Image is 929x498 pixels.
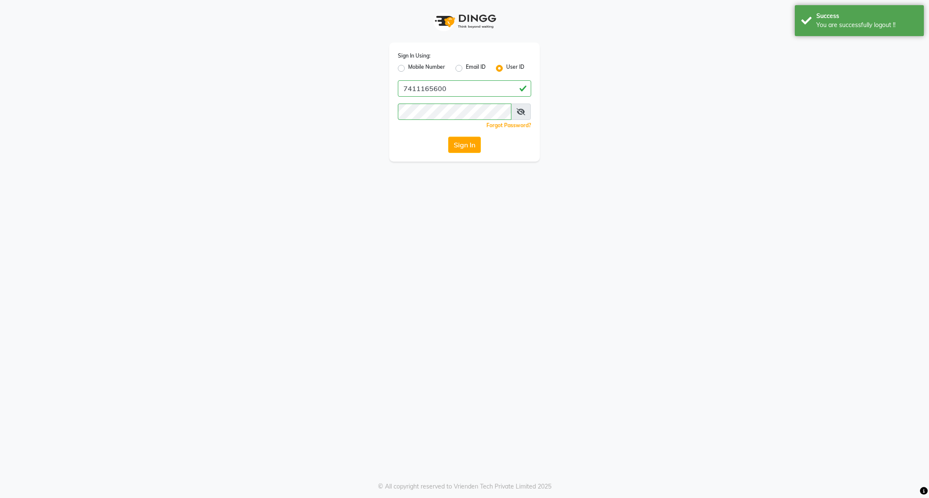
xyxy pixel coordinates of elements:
a: Forgot Password? [486,122,531,128]
button: Sign In [448,137,481,153]
div: You are successfully logout !! [816,21,917,30]
label: Mobile Number [408,63,445,73]
input: Username [398,80,531,97]
div: Success [816,12,917,21]
label: Sign In Using: [398,52,431,60]
label: User ID [506,63,524,73]
input: Username [398,104,511,120]
label: Email ID [466,63,486,73]
img: logo1.svg [430,9,499,34]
